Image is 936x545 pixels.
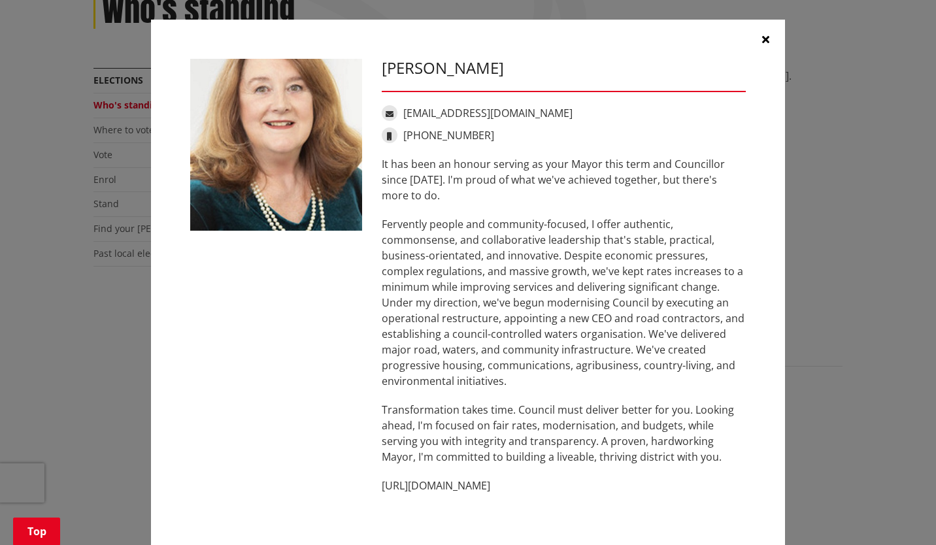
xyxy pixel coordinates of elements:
p: Transformation takes time. Council must deliver better for you. Looking ahead, I'm focused on fai... [382,402,746,465]
iframe: Messenger Launcher [876,490,923,537]
img: WO-M__CHURCH_J__UwGuY [190,59,362,231]
a: [PHONE_NUMBER] [403,128,494,142]
a: Top [13,518,60,545]
p: [URL][DOMAIN_NAME] [382,478,746,493]
h3: [PERSON_NAME] [382,59,746,78]
a: [EMAIL_ADDRESS][DOMAIN_NAME] [403,106,573,120]
p: It has been an honour serving as your Mayor this term and Councillor since [DATE]. I'm proud of w... [382,156,746,203]
p: Fervently people and community-focused, I offer authentic, commonsense, and collaborative leaders... [382,216,746,389]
